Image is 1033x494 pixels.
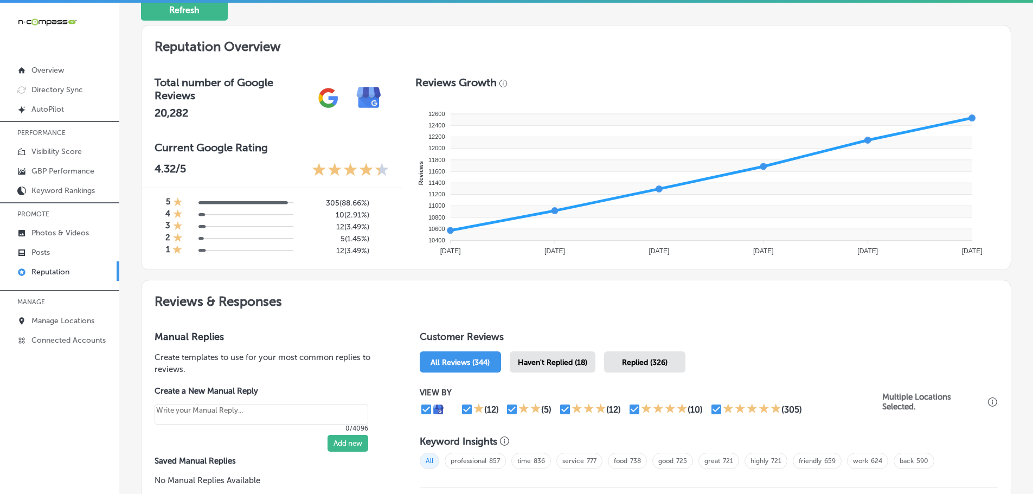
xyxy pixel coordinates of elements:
[622,358,668,367] span: Replied (326)
[31,166,94,176] p: GBP Performance
[572,403,606,416] div: 3 Stars
[857,247,878,255] tspan: [DATE]
[312,162,389,179] div: 4.32 Stars
[165,221,170,233] h4: 3
[704,457,720,465] a: great
[155,351,385,375] p: Create templates to use for your most common replies to reviews.
[630,457,641,465] a: 738
[723,403,781,416] div: 5 Stars
[165,233,170,245] h4: 2
[428,226,445,232] tspan: 10600
[155,404,368,425] textarea: Create your Quick Reply
[31,85,83,94] p: Directory Sync
[173,197,183,209] div: 1 Star
[302,198,369,208] h5: 305 ( 88.66% )
[750,457,768,465] a: highly
[428,191,445,197] tspan: 11200
[676,457,687,465] a: 725
[31,186,95,195] p: Keyword Rankings
[882,392,985,412] p: Multiple Locations Selected.
[173,233,183,245] div: 1 Star
[420,453,439,469] span: All
[173,209,183,221] div: 1 Star
[473,403,484,416] div: 1 Star
[308,78,349,118] img: gPZS+5FD6qPJAAAAABJRU5ErkJggg==
[420,435,497,447] h3: Keyword Insights
[484,405,499,415] div: (12)
[606,405,621,415] div: (12)
[518,358,587,367] span: Haven't Replied (18)
[17,17,77,27] img: 660ab0bf-5cc7-4cb8-ba1c-48b5ae0f18e60NCTV_CLogo_TV_Black_-500x88.png
[155,141,389,154] h3: Current Google Rating
[302,246,369,255] h5: 12 ( 3.49% )
[658,457,673,465] a: good
[771,457,781,465] a: 721
[428,157,445,163] tspan: 11800
[489,457,500,465] a: 857
[31,267,69,277] p: Reputation
[534,457,545,465] a: 836
[900,457,914,465] a: back
[142,25,1011,63] h2: Reputation Overview
[155,76,308,102] h3: Total number of Google Reviews
[428,168,445,175] tspan: 11600
[328,435,368,452] button: Add new
[31,228,89,238] p: Photos & Videos
[431,358,490,367] span: All Reviews (344)
[799,457,822,465] a: friendly
[871,457,882,465] a: 624
[420,388,882,397] p: VIEW BY
[451,457,486,465] a: professional
[31,66,64,75] p: Overview
[142,280,1011,318] h2: Reviews & Responses
[31,105,64,114] p: AutoPilot
[31,147,82,156] p: Visibility Score
[781,405,802,415] div: (305)
[428,122,445,129] tspan: 12400
[428,202,445,209] tspan: 11000
[349,78,389,118] img: e7ababfa220611ac49bdb491a11684a6.png
[420,331,998,347] h1: Customer Reviews
[428,179,445,186] tspan: 11400
[541,405,551,415] div: (5)
[415,76,497,89] h3: Reviews Growth
[31,316,94,325] p: Manage Locations
[31,248,50,257] p: Posts
[155,425,368,432] p: 0/4096
[853,457,868,465] a: work
[440,247,461,255] tspan: [DATE]
[428,237,445,243] tspan: 10400
[155,162,186,179] p: 4.32 /5
[649,247,669,255] tspan: [DATE]
[302,210,369,220] h5: 10 ( 2.91% )
[916,457,928,465] a: 590
[517,457,531,465] a: time
[753,247,774,255] tspan: [DATE]
[428,145,445,151] tspan: 12000
[962,247,983,255] tspan: [DATE]
[428,133,445,140] tspan: 12200
[418,161,424,185] text: Reviews
[31,336,106,345] p: Connected Accounts
[428,214,445,221] tspan: 10800
[824,457,836,465] a: 659
[302,234,369,243] h5: 5 ( 1.45% )
[155,106,308,119] h2: 20,282
[428,111,445,117] tspan: 12600
[172,245,182,256] div: 1 Star
[173,221,183,233] div: 1 Star
[518,403,541,416] div: 2 Stars
[166,197,170,209] h4: 5
[302,222,369,232] h5: 12 ( 3.49% )
[688,405,703,415] div: (10)
[165,209,170,221] h4: 4
[155,331,385,343] h3: Manual Replies
[544,247,565,255] tspan: [DATE]
[641,403,688,416] div: 4 Stars
[155,456,385,466] label: Saved Manual Replies
[166,245,170,256] h4: 1
[155,474,385,486] p: No Manual Replies Available
[562,457,584,465] a: service
[587,457,596,465] a: 777
[723,457,733,465] a: 721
